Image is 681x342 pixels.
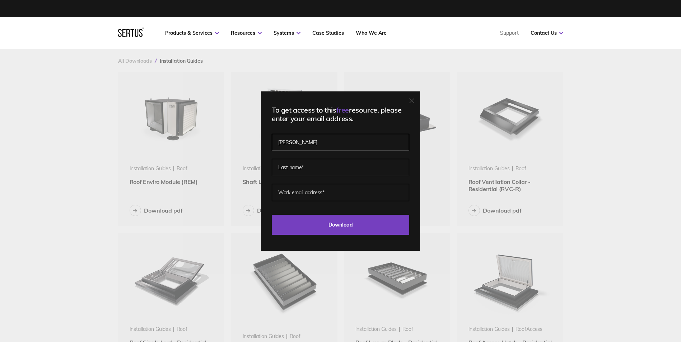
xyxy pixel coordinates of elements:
a: Support [500,30,519,36]
a: Products & Services [165,30,219,36]
input: Last name* [272,159,409,176]
a: Systems [274,30,300,36]
a: Case Studies [312,30,344,36]
div: To get access to this resource, please enter your email address. [272,106,409,123]
input: First name* [272,134,409,151]
a: Contact Us [531,30,563,36]
input: Download [272,215,409,235]
span: free [336,105,349,114]
a: Who We Are [356,30,387,36]
input: Work email address* [272,184,409,201]
iframe: Chat Widget [552,259,681,342]
a: Resources [231,30,262,36]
